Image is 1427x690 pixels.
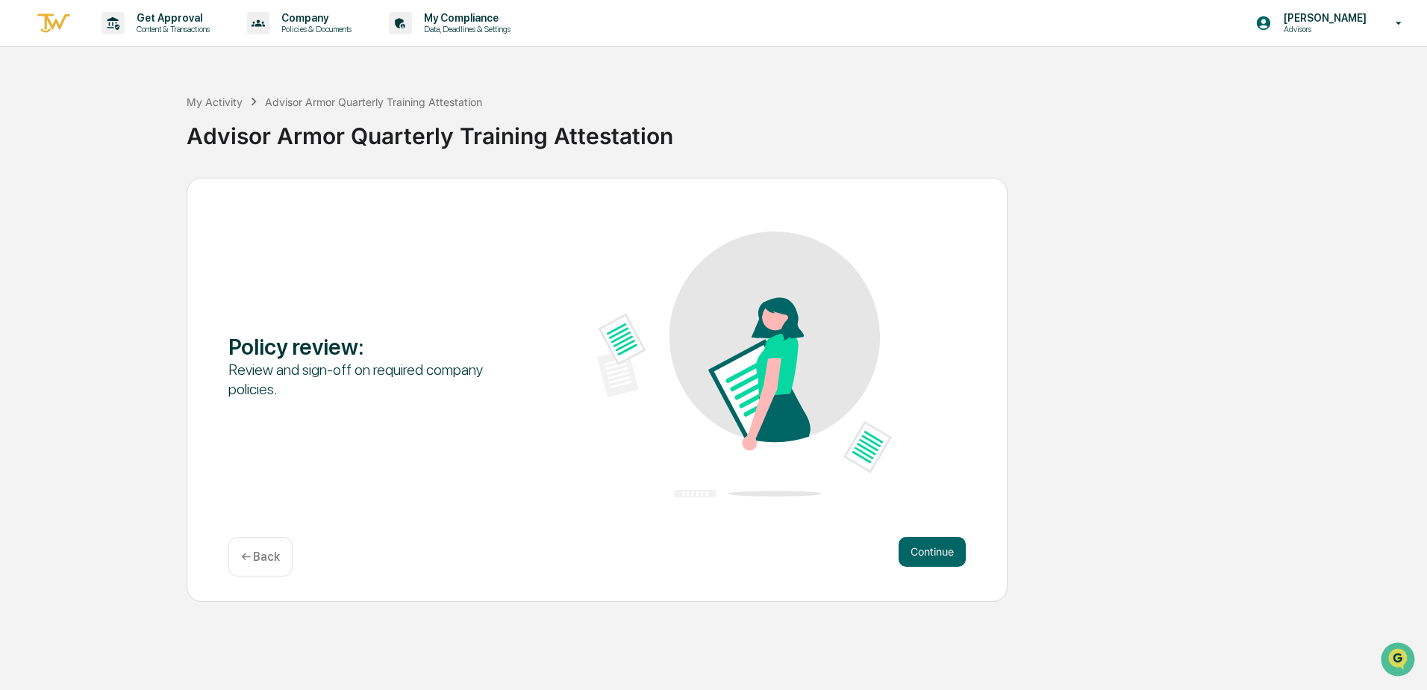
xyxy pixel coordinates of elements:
p: Data, Deadlines & Settings [412,24,518,34]
a: Powered byPylon [105,252,181,264]
a: 🖐️Preclearance [9,182,102,209]
div: Start new chat [51,114,245,129]
div: 🔎 [15,218,27,230]
span: Attestations [123,188,185,203]
div: 🖐️ [15,190,27,202]
div: Policy review : [228,333,523,360]
span: Data Lookup [30,217,94,231]
p: How can we help? [15,31,272,55]
div: Advisor Armor Quarterly Training Attestation [187,111,1420,149]
img: 1746055101610-c473b297-6a78-478c-a979-82029cc54cd1 [15,114,42,141]
p: Company [269,12,359,24]
p: [PERSON_NAME] [1272,12,1374,24]
span: Pylon [149,253,181,264]
div: 🗄️ [108,190,120,202]
a: 🔎Data Lookup [9,211,100,237]
p: My Compliance [412,12,518,24]
p: Content & Transactions [125,24,217,34]
div: Advisor Armor Quarterly Training Attestation [265,96,482,108]
div: My Activity [187,96,243,108]
img: Policy review [597,231,892,497]
span: Preclearance [30,188,96,203]
div: Review and sign-off on required company policies. [228,360,523,399]
p: Policies & Documents [269,24,359,34]
p: ← Back [241,550,280,564]
button: Continue [899,537,966,567]
img: logo [36,11,72,36]
a: 🗄️Attestations [102,182,191,209]
p: Get Approval [125,12,217,24]
div: We're available if you need us! [51,129,189,141]
p: Advisors [1272,24,1374,34]
iframe: Open customer support [1379,641,1420,681]
button: Start new chat [254,119,272,137]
